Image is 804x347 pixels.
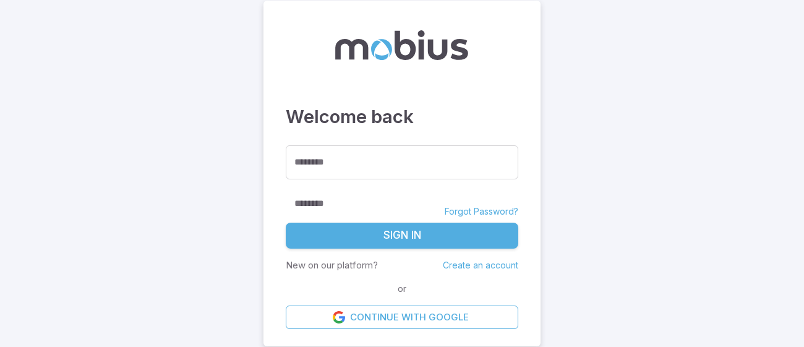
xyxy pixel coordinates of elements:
p: New on our platform? [286,259,378,272]
a: Continue with Google [286,306,518,329]
button: Sign In [286,223,518,249]
h3: Welcome back [286,103,518,131]
a: Forgot Password? [445,205,518,218]
a: Create an account [443,260,518,270]
span: or [395,282,409,296]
